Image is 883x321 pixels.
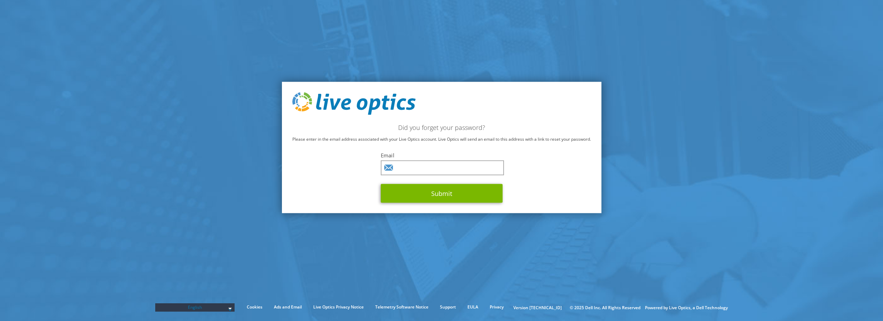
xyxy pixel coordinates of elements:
label: Email [381,152,503,159]
h2: Did you forget your password? [292,124,591,131]
li: © 2025 Dell Inc. All Rights Reserved [566,304,644,312]
a: Privacy [484,303,509,311]
a: Live Optics Privacy Notice [308,303,369,311]
li: Powered by Live Optics, a Dell Technology [645,304,728,312]
a: Support [435,303,461,311]
li: Version [TECHNICAL_ID] [510,304,565,312]
span: English [159,303,231,312]
a: Ads and Email [269,303,307,311]
a: Cookies [242,303,268,311]
p: Please enter in the email address associated with your Live Optics account. Live Optics will send... [292,135,591,143]
button: Submit [381,184,503,203]
img: live_optics_svg.svg [292,92,416,115]
a: Telemetry Software Notice [370,303,434,311]
a: EULA [462,303,483,311]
